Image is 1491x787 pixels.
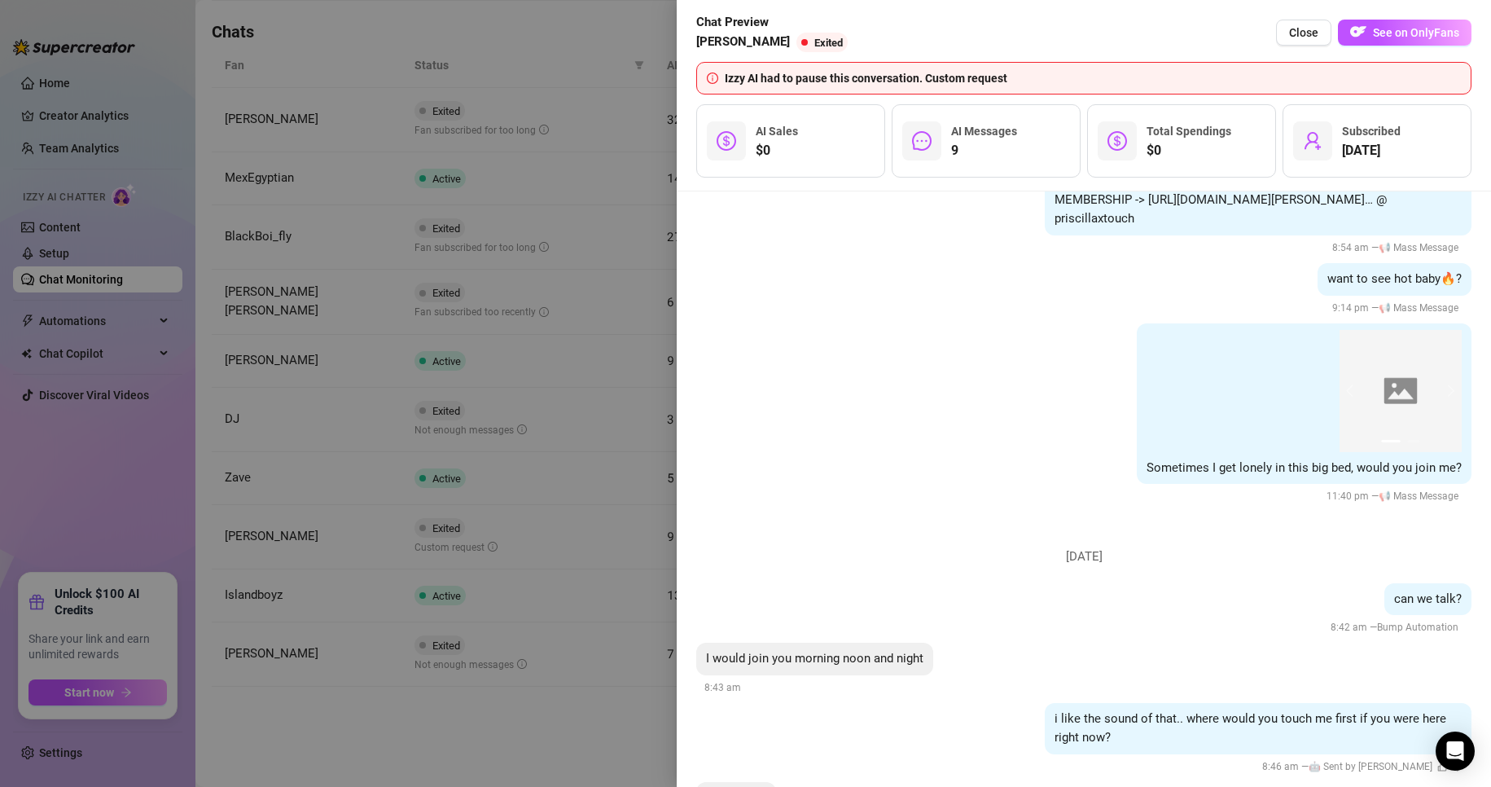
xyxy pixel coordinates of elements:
[725,69,1461,87] div: Izzy AI had to pause this conversation. Custom request
[1289,26,1318,39] span: Close
[1373,26,1459,39] span: See on OnlyFans
[1379,490,1458,502] span: 📢 Mass Message
[1262,761,1463,772] span: 8:46 am —
[706,651,923,666] span: I would join you morning noon and night
[912,131,932,151] span: message
[1147,141,1231,160] span: $0
[717,131,736,151] span: dollar
[1442,385,1455,398] button: next
[951,125,1017,138] span: AI Messages
[756,125,798,138] span: AI Sales
[1147,125,1231,138] span: Total Spendings
[1340,330,1462,452] img: square-placeholder.png
[1332,302,1463,314] span: 9:14 pm —
[814,37,843,49] span: Exited
[1055,711,1446,745] span: i like the sound of that.. where would you touch me first if you were here right now?
[1054,547,1115,567] span: [DATE]
[1276,20,1331,46] button: Close
[1309,761,1432,772] span: 🤖 Sent by [PERSON_NAME]
[696,33,790,52] span: [PERSON_NAME]
[1350,24,1366,40] img: OF
[1379,302,1458,314] span: 📢 Mass Message
[1346,385,1359,398] button: prev
[696,13,854,33] span: Chat Preview
[756,141,798,160] span: $0
[1107,131,1127,151] span: dollar
[1377,622,1458,633] span: Bump Automation
[1332,242,1463,253] span: 8:54 am —
[1331,622,1463,633] span: 8:42 am —
[704,682,741,693] span: 8:43 am
[1147,460,1462,475] span: Sometimes I get lonely in this big bed, would you join me?
[1327,271,1462,286] span: want to see hot baby🔥?
[1342,125,1401,138] span: Subscribed
[1379,242,1458,253] span: 📢 Mass Message
[1338,20,1471,46] button: OFSee on OnlyFans
[1303,131,1322,151] span: user-add
[951,141,1017,160] span: 9
[1436,732,1475,771] div: Open Intercom Messenger
[1327,490,1463,502] span: 11:40 pm —
[1342,141,1401,160] span: [DATE]
[707,73,718,84] span: info-circle
[1407,440,1420,442] button: 2
[1394,591,1462,606] span: can we talk?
